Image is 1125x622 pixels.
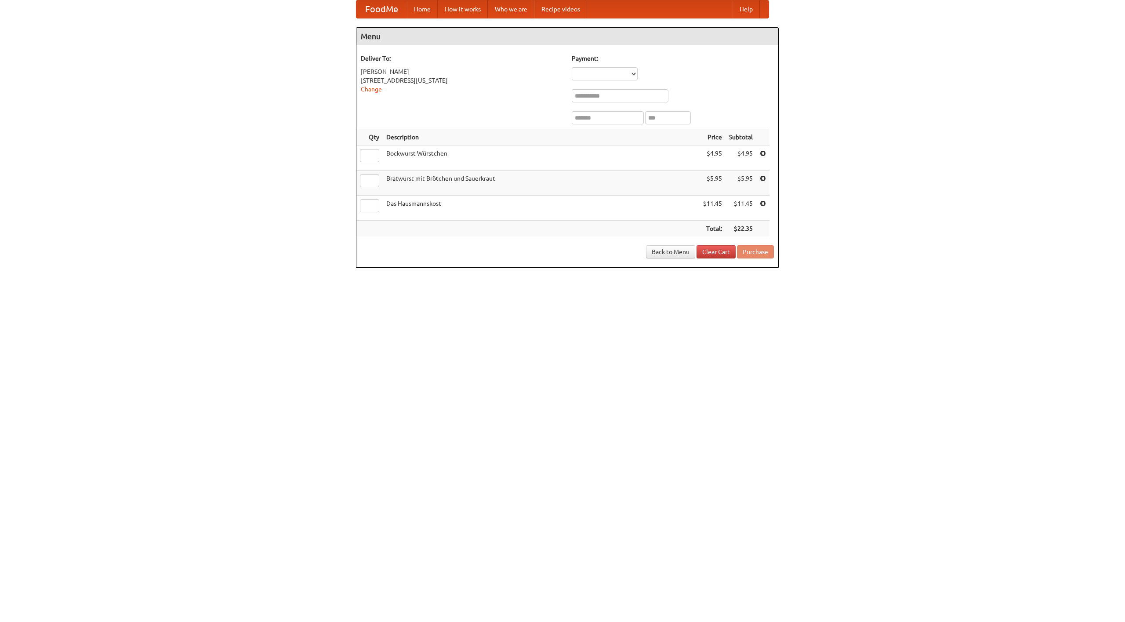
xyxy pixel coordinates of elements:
[361,67,563,76] div: [PERSON_NAME]
[383,129,700,145] th: Description
[646,245,695,258] a: Back to Menu
[356,0,407,18] a: FoodMe
[726,196,756,221] td: $11.45
[726,129,756,145] th: Subtotal
[383,171,700,196] td: Bratwurst mit Brötchen und Sauerkraut
[737,245,774,258] button: Purchase
[356,28,778,45] h4: Menu
[488,0,534,18] a: Who we are
[361,86,382,93] a: Change
[700,145,726,171] td: $4.95
[383,145,700,171] td: Bockwurst Würstchen
[361,54,563,63] h5: Deliver To:
[438,0,488,18] a: How it works
[356,129,383,145] th: Qty
[361,76,563,85] div: [STREET_ADDRESS][US_STATE]
[534,0,587,18] a: Recipe videos
[407,0,438,18] a: Home
[700,196,726,221] td: $11.45
[726,221,756,237] th: $22.35
[700,171,726,196] td: $5.95
[726,145,756,171] td: $4.95
[700,129,726,145] th: Price
[726,171,756,196] td: $5.95
[700,221,726,237] th: Total:
[572,54,774,63] h5: Payment:
[697,245,736,258] a: Clear Cart
[383,196,700,221] td: Das Hausmannskost
[733,0,760,18] a: Help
